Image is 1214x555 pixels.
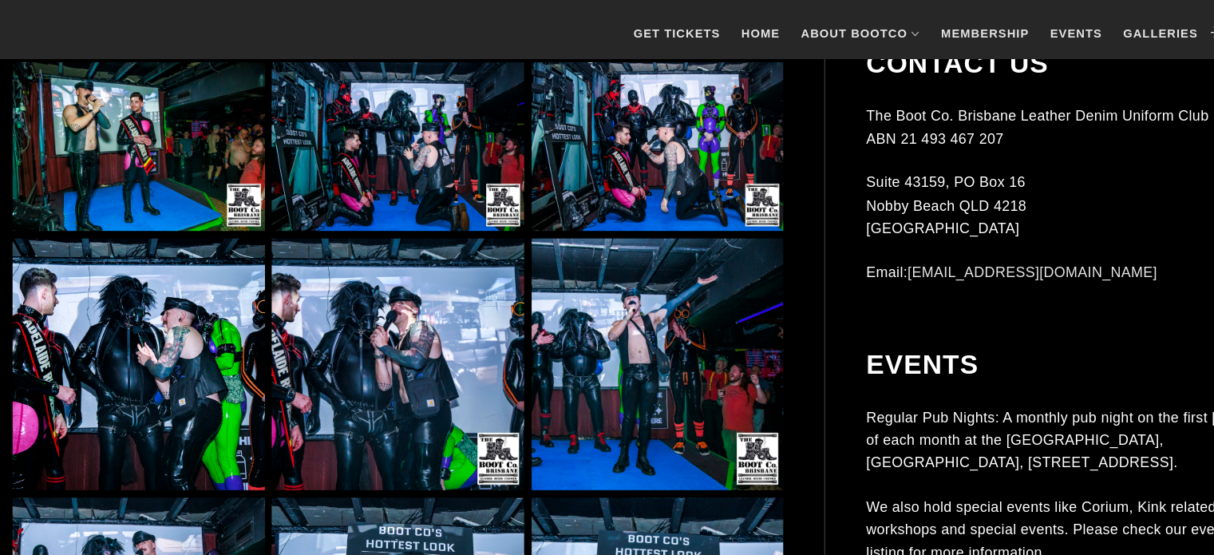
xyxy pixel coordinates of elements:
a: Membership [888,8,987,56]
a: Events [991,8,1057,56]
h2: Events [824,331,1202,362]
h2: Contact Us [824,45,1202,75]
p: Regular Pub Nights: A monthly pub night on the first [DATE] of each month at the [GEOGRAPHIC_DATA... [824,386,1202,451]
a: Galleries [1061,8,1148,56]
a: About BootCo [754,8,884,56]
p: The Boot Co. Brisbane Leather Denim Uniform Club Inc ABN 21 493 467 207 [824,99,1202,142]
p: Email: [824,248,1202,270]
strong: Scroll [1180,501,1191,542]
a: Home [698,8,750,56]
a: GET TICKETS [595,8,694,56]
a: [EMAIL_ADDRESS][DOMAIN_NAME] [864,252,1101,267]
p: Suite 43159, PO Box 16 Nobby Beach QLD 4218 [GEOGRAPHIC_DATA] [824,163,1202,228]
p: We also hold special events like Corium, Kink related workshops and special events. Please check ... [824,472,1202,537]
